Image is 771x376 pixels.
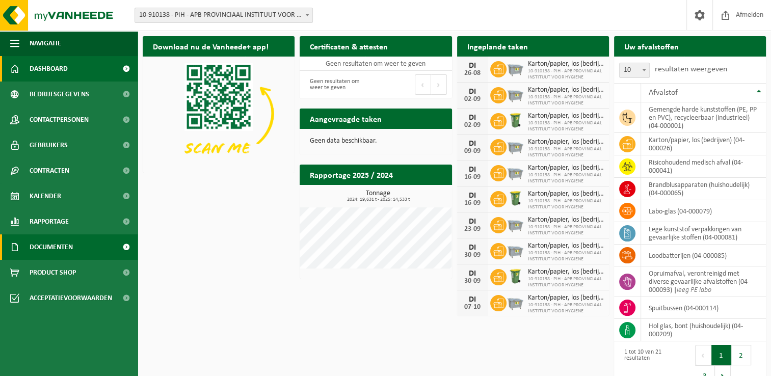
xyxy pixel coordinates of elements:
td: gemengde harde kunststoffen (PE, PP en PVC), recycleerbaar (industrieel) (04-000001) [641,102,766,133]
td: lege kunststof verpakkingen van gevaarlijke stoffen (04-000081) [641,222,766,245]
span: Rapportage [30,209,69,234]
i: leeg PE labo [677,286,711,294]
h2: Ingeplande taken [457,36,538,56]
span: 10-910138 - PIH - APB PROVINCIAAL INSTITUUT VOOR HYGIENE - ANTWERPEN [135,8,313,23]
div: DI [462,296,483,304]
label: resultaten weergeven [655,65,727,73]
h2: Rapportage 2025 / 2024 [300,165,403,184]
span: 10-910138 - PIH - APB PROVINCIAAL INSTITUUT VOOR HYGIENE [528,94,604,106]
span: 10-910138 - PIH - APB PROVINCIAAL INSTITUUT VOOR HYGIENE [528,172,604,184]
span: Karton/papier, los (bedrijven) [528,112,604,120]
div: DI [462,166,483,174]
span: 2024: 19,631 t - 2025: 14,533 t [305,197,451,202]
span: Acceptatievoorwaarden [30,285,112,311]
div: 02-09 [462,122,483,129]
span: Kalender [30,183,61,209]
span: 10 [619,63,650,78]
div: DI [462,192,483,200]
span: Karton/papier, los (bedrijven) [528,60,604,68]
span: Dashboard [30,56,68,82]
span: Karton/papier, los (bedrijven) [528,268,604,276]
img: WB-0240-HPE-GN-50 [507,190,524,207]
div: DI [462,218,483,226]
div: 26-08 [462,70,483,77]
div: 07-10 [462,304,483,311]
h2: Uw afvalstoffen [614,36,689,56]
span: Afvalstof [649,89,678,97]
td: labo-glas (04-000079) [641,200,766,222]
h3: Tonnage [305,190,451,202]
div: Geen resultaten om weer te geven [305,73,370,96]
img: WB-2500-GAL-GY-01 [507,86,524,103]
img: WB-2500-GAL-GY-01 [507,293,524,311]
span: 10-910138 - PIH - APB PROVINCIAAL INSTITUUT VOOR HYGIENE [528,224,604,236]
h2: Certificaten & attesten [300,36,398,56]
span: Bedrijfsgegevens [30,82,89,107]
span: Karton/papier, los (bedrijven) [528,294,604,302]
img: WB-2500-GAL-GY-01 [507,60,524,77]
span: Karton/papier, los (bedrijven) [528,242,604,250]
td: risicohoudend medisch afval (04-000041) [641,155,766,178]
button: Next [431,74,447,95]
span: Karton/papier, los (bedrijven) [528,216,604,224]
span: Karton/papier, los (bedrijven) [528,190,604,198]
span: 10-910138 - PIH - APB PROVINCIAAL INSTITUUT VOOR HYGIENE [528,68,604,80]
img: WB-0240-HPE-GN-50 [507,267,524,285]
img: Download de VHEPlus App [143,57,295,171]
div: DI [462,114,483,122]
button: Previous [415,74,431,95]
div: DI [462,270,483,278]
td: karton/papier, los (bedrijven) (04-000026) [641,133,766,155]
span: 10-910138 - PIH - APB PROVINCIAAL INSTITUUT VOOR HYGIENE - ANTWERPEN [135,8,312,22]
span: 10-910138 - PIH - APB PROVINCIAAL INSTITUUT VOOR HYGIENE [528,120,604,132]
p: Geen data beschikbaar. [310,138,441,145]
button: Previous [695,345,711,365]
div: DI [462,140,483,148]
span: 10-910138 - PIH - APB PROVINCIAAL INSTITUUT VOOR HYGIENE [528,302,604,314]
h2: Download nu de Vanheede+ app! [143,36,279,56]
div: 16-09 [462,174,483,181]
button: 2 [731,345,751,365]
span: Karton/papier, los (bedrijven) [528,138,604,146]
img: WB-0240-HPE-GN-50 [507,112,524,129]
span: 10-910138 - PIH - APB PROVINCIAAL INSTITUUT VOOR HYGIENE [528,146,604,158]
div: DI [462,88,483,96]
span: Karton/papier, los (bedrijven) [528,86,604,94]
td: Geen resultaten om weer te geven [300,57,451,71]
div: DI [462,244,483,252]
a: Bekijk rapportage [376,184,451,205]
img: WB-2500-GAL-GY-01 [507,241,524,259]
button: 1 [711,345,731,365]
img: WB-2500-GAL-GY-01 [507,164,524,181]
span: 10-910138 - PIH - APB PROVINCIAAL INSTITUUT VOOR HYGIENE [528,250,604,262]
div: 16-09 [462,200,483,207]
h2: Aangevraagde taken [300,109,392,128]
span: Contactpersonen [30,107,89,132]
td: spuitbussen (04-000114) [641,297,766,319]
div: 30-09 [462,252,483,259]
span: Documenten [30,234,73,260]
td: opruimafval, verontreinigd met diverse gevaarlijke afvalstoffen (04-000093) | [641,266,766,297]
span: Gebruikers [30,132,68,158]
span: 10-910138 - PIH - APB PROVINCIAAL INSTITUUT VOOR HYGIENE [528,276,604,288]
span: Contracten [30,158,69,183]
img: WB-2500-GAL-GY-01 [507,138,524,155]
span: 10-910138 - PIH - APB PROVINCIAAL INSTITUUT VOOR HYGIENE [528,198,604,210]
span: Product Shop [30,260,76,285]
div: DI [462,62,483,70]
div: 23-09 [462,226,483,233]
span: Karton/papier, los (bedrijven) [528,164,604,172]
td: brandblusapparaten (huishoudelijk) (04-000065) [641,178,766,200]
span: Navigatie [30,31,61,56]
div: 02-09 [462,96,483,103]
span: 10 [620,63,649,77]
td: hol glas, bont (huishoudelijk) (04-000209) [641,319,766,341]
td: loodbatterijen (04-000085) [641,245,766,266]
div: 30-09 [462,278,483,285]
div: 09-09 [462,148,483,155]
img: WB-2500-GAL-GY-01 [507,216,524,233]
